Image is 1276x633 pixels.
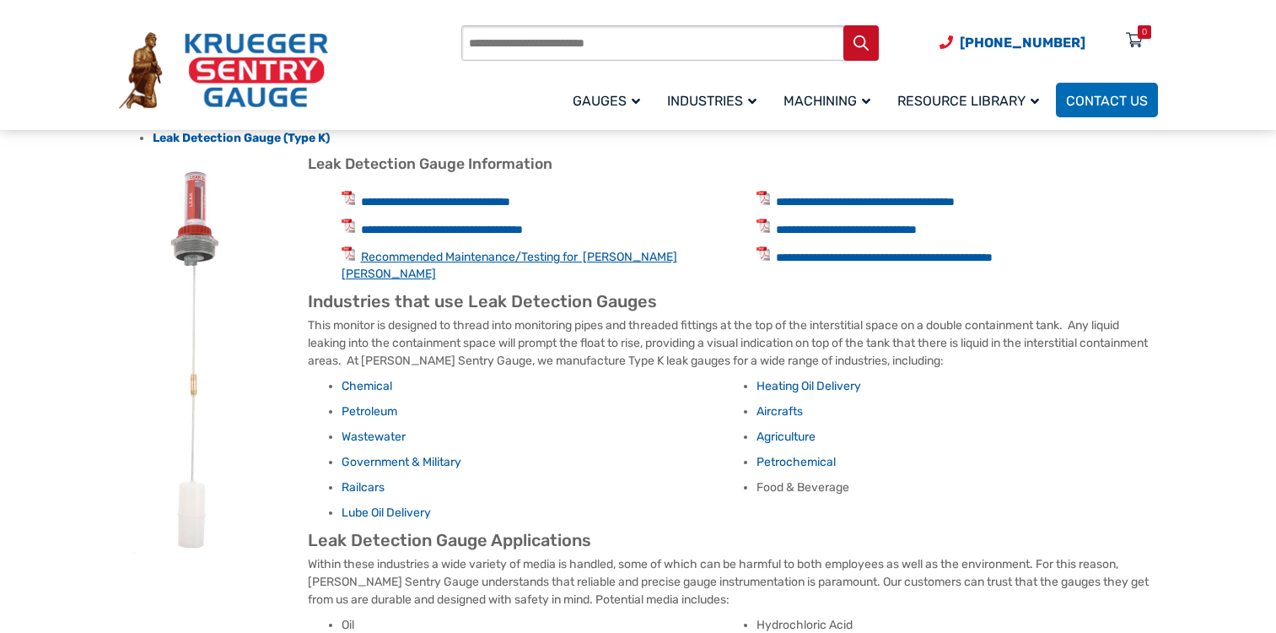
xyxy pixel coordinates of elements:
[153,131,330,145] a: Leak Detection Gauge (Type K)
[563,80,657,120] a: Gauges
[887,80,1056,120] a: Resource Library
[119,316,1158,370] p: This monitor is designed to thread into monitoring pipes and threaded fittings at the top of the ...
[119,555,1158,609] p: Within these industries a wide variety of media is handled, some of which can be harmful to both ...
[657,80,773,120] a: Industries
[119,291,1158,312] h2: Industries that use Leak Detection Gauges
[573,93,640,109] span: Gauges
[960,35,1085,51] span: [PHONE_NUMBER]
[773,80,887,120] a: Machining
[119,530,1158,551] h2: Leak Detection Gauge Applications
[756,430,816,444] a: Agriculture
[119,32,328,110] img: Krueger Sentry Gauge
[342,404,397,419] a: Petroleum
[119,155,1158,174] h3: Leak Detection Gauge Information
[1142,25,1147,39] div: 0
[342,430,406,444] a: Wastewater
[667,93,756,109] span: Industries
[783,93,870,109] span: Machining
[119,155,288,567] img: leak detection gauge
[940,32,1085,53] a: Phone Number (920) 434-8860
[342,506,431,520] a: Lube Oil Delivery
[756,455,836,469] a: Petrochemical
[756,379,861,393] a: Heating Oil Delivery
[756,404,803,419] a: Aircrafts
[342,250,677,281] a: Recommended Maintenance/Testing for [PERSON_NAME] [PERSON_NAME]
[342,455,461,469] a: Government & Military
[1066,93,1148,109] span: Contact Us
[342,480,385,495] a: Railcars
[342,379,392,393] a: Chemical
[756,479,1158,496] li: Food & Beverage
[897,93,1039,109] span: Resource Library
[1056,83,1158,117] a: Contact Us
